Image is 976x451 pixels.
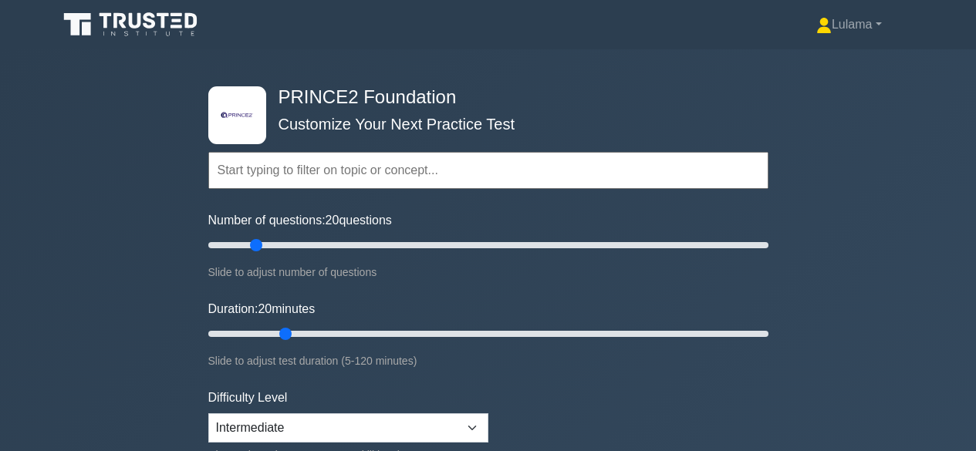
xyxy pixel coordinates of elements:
[779,9,919,40] a: Lulama
[208,152,768,189] input: Start typing to filter on topic or concept...
[208,211,392,230] label: Number of questions: questions
[272,86,693,109] h4: PRINCE2 Foundation
[208,352,768,370] div: Slide to adjust test duration (5-120 minutes)
[208,300,316,318] label: Duration: minutes
[208,263,768,281] div: Slide to adjust number of questions
[258,302,272,315] span: 20
[326,214,339,227] span: 20
[208,389,288,407] label: Difficulty Level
